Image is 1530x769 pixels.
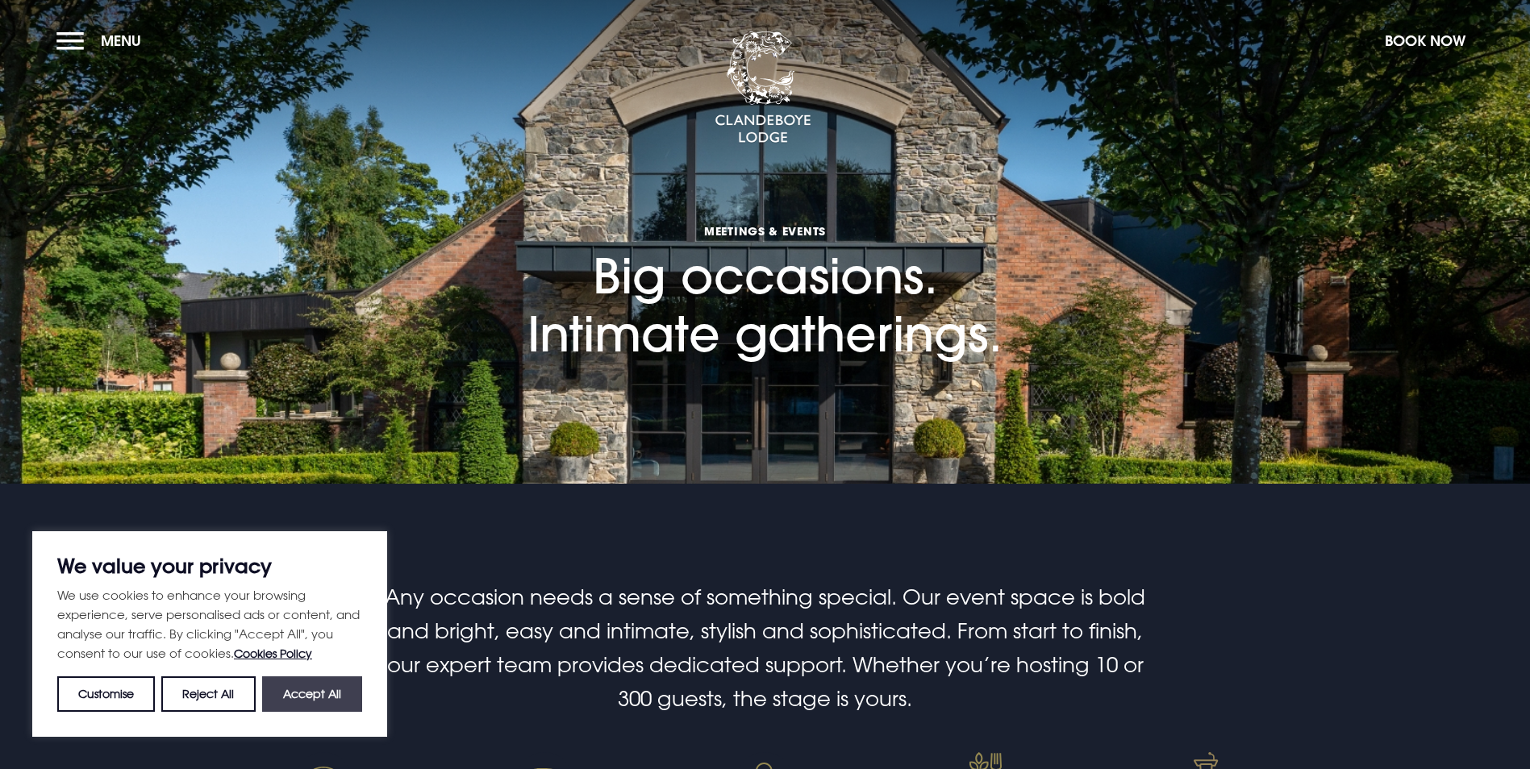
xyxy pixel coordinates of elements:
div: We value your privacy [32,531,387,737]
button: Menu [56,23,149,58]
button: Book Now [1377,23,1474,58]
button: Reject All [161,676,255,712]
p: We use cookies to enhance your browsing experience, serve personalised ads or content, and analys... [57,585,362,663]
button: Customise [57,676,155,712]
img: Clandeboye Lodge [715,31,811,144]
button: Accept All [262,676,362,712]
a: Cookies Policy [234,646,312,660]
span: Meetings & Events [527,223,1003,239]
p: We value your privacy [57,556,362,576]
h1: Big occasions. Intimate gatherings. [527,129,1003,364]
span: Menu [101,31,141,50]
span: Any occasion needs a sense of something special. Our event space is bold and bright, easy and int... [385,584,1145,711]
